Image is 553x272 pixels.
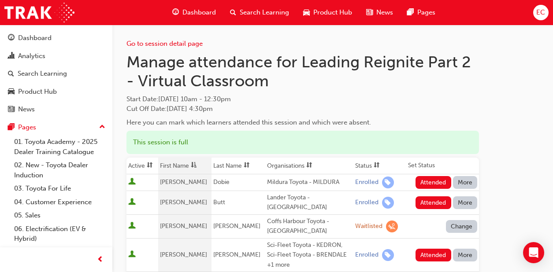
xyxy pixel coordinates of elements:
[453,176,478,189] button: More
[533,5,549,20] button: EC
[97,254,104,265] span: prev-icon
[416,176,451,189] button: Attended
[536,7,545,18] span: EC
[128,198,136,207] span: User is active
[353,158,406,174] th: Toggle SortBy
[355,198,379,207] div: Enrolled
[382,197,394,209] span: learningRecordVerb_ENROLL-icon
[4,119,109,136] button: Pages
[267,240,352,270] div: Sci-Fleet Toyota - KEDRON, Sci-Fleet Toyota - BRENDALE +1 more
[446,220,478,233] button: Change
[382,249,394,261] span: learningRecordVerb_ENROLL-icon
[376,7,393,18] span: News
[230,7,236,18] span: search-icon
[158,158,212,174] th: Toggle SortBy
[213,251,260,258] span: [PERSON_NAME]
[213,198,225,206] span: Butt
[8,106,15,114] span: news-icon
[11,135,109,158] a: 01. Toyota Academy - 2025 Dealer Training Catalogue
[126,131,479,154] div: This session is full
[160,251,207,258] span: [PERSON_NAME]
[267,177,352,187] div: Mildura Toyota - MILDURA
[355,178,379,187] div: Enrolled
[212,158,265,174] th: Toggle SortBy
[147,162,153,169] span: sorting-icon
[213,178,230,186] span: Dobie
[313,7,352,18] span: Product Hub
[267,193,352,213] div: Lander Toyota - [GEOGRAPHIC_DATA]
[4,48,109,64] a: Analytics
[8,34,15,42] span: guage-icon
[11,209,109,222] a: 05. Sales
[128,178,136,187] span: User is active
[406,158,479,174] th: Set Status
[453,249,478,261] button: More
[18,33,52,43] div: Dashboard
[18,51,45,61] div: Analytics
[128,222,136,231] span: User is active
[158,95,231,103] span: [DATE] 10am - 12:30pm
[8,70,14,78] span: search-icon
[11,195,109,209] a: 04. Customer Experience
[244,162,250,169] span: sorting-icon
[11,246,109,259] a: 07. Parts21 Certification
[265,158,353,174] th: Toggle SortBy
[8,124,15,132] span: pages-icon
[240,7,289,18] span: Search Learning
[4,84,109,100] a: Product Hub
[126,52,479,91] h1: Manage attendance for Leading Reignite Part 2 - Virtual Classroom
[182,7,216,18] span: Dashboard
[165,4,223,22] a: guage-iconDashboard
[18,122,36,132] div: Pages
[417,7,435,18] span: Pages
[4,101,109,118] a: News
[267,217,352,236] div: Coffs Harbour Toyota - [GEOGRAPHIC_DATA]
[382,176,394,188] span: learningRecordVerb_ENROLL-icon
[213,222,260,230] span: [PERSON_NAME]
[18,104,35,114] div: News
[8,52,15,60] span: chart-icon
[523,242,544,263] div: Open Intercom Messenger
[4,3,74,22] img: Trak
[303,7,310,18] span: car-icon
[11,222,109,246] a: 06. Electrification (EV & Hybrid)
[11,182,109,195] a: 03. Toyota For Life
[128,250,136,259] span: User is active
[8,88,15,96] span: car-icon
[191,162,197,169] span: asc-icon
[18,87,57,97] div: Product Hub
[306,162,312,169] span: sorting-icon
[416,196,451,209] button: Attended
[172,7,179,18] span: guage-icon
[18,69,67,79] div: Search Learning
[126,118,479,128] div: Here you can mark which learners attended this session and which were absent.
[386,221,398,232] span: learningRecordVerb_WAITLIST-icon
[126,94,479,104] span: Start Date :
[374,162,380,169] span: sorting-icon
[4,28,109,119] button: DashboardAnalyticsSearch LearningProduct HubNews
[160,222,207,230] span: [PERSON_NAME]
[355,222,382,231] div: Waitlisted
[296,4,359,22] a: car-iconProduct Hub
[453,196,478,209] button: More
[366,7,373,18] span: news-icon
[400,4,442,22] a: pages-iconPages
[126,158,158,174] th: Toggle SortBy
[126,105,213,113] span: Cut Off Date : [DATE] 4:30pm
[416,249,451,261] button: Attended
[223,4,296,22] a: search-iconSearch Learning
[4,30,109,46] a: Dashboard
[359,4,400,22] a: news-iconNews
[355,251,379,259] div: Enrolled
[11,158,109,182] a: 02. New - Toyota Dealer Induction
[4,66,109,82] a: Search Learning
[160,198,207,206] span: [PERSON_NAME]
[126,40,203,48] a: Go to session detail page
[160,178,207,186] span: [PERSON_NAME]
[99,121,105,133] span: up-icon
[407,7,414,18] span: pages-icon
